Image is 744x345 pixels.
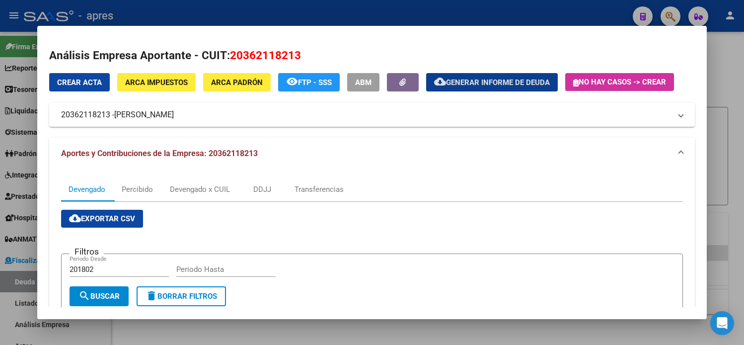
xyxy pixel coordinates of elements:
button: FTP - SSS [278,73,340,91]
mat-expansion-panel-header: 20362118213 -[PERSON_NAME] [49,103,695,127]
div: Open Intercom Messenger [710,311,734,335]
div: DDJJ [253,184,271,195]
span: ABM [355,78,372,87]
button: ABM [347,73,379,91]
span: 20362118213 [230,49,301,62]
span: ARCA Impuestos [125,78,188,87]
span: ARCA Padrón [211,78,263,87]
span: Borrar Filtros [146,292,217,301]
span: Aportes y Contribuciones de la Empresa: 20362118213 [61,149,258,158]
mat-icon: cloud_download [69,212,81,224]
span: FTP - SSS [298,78,332,87]
mat-panel-title: 20362118213 - [61,109,671,121]
div: Devengado x CUIL [170,184,230,195]
button: ARCA Impuestos [117,73,196,91]
span: Exportar CSV [69,214,135,223]
button: Crear Acta [49,73,110,91]
h2: Análisis Empresa Aportante - CUIT: [49,47,695,64]
button: Buscar [70,286,129,306]
mat-icon: delete [146,290,157,302]
span: Crear Acta [57,78,102,87]
span: [PERSON_NAME] [114,109,174,121]
button: Generar informe de deuda [426,73,558,91]
span: Buscar [78,292,120,301]
mat-icon: remove_red_eye [286,76,298,87]
mat-expansion-panel-header: Aportes y Contribuciones de la Empresa: 20362118213 [49,138,695,170]
button: Borrar Filtros [137,286,226,306]
mat-icon: search [78,290,90,302]
div: Percibido [122,184,153,195]
h3: Filtros [70,246,104,257]
div: Transferencias [295,184,344,195]
button: ARCA Padrón [203,73,271,91]
span: No hay casos -> Crear [573,78,666,86]
button: Exportar CSV [61,210,143,228]
div: Devengado [69,184,105,195]
button: No hay casos -> Crear [565,73,674,91]
span: Generar informe de deuda [446,78,550,87]
mat-icon: cloud_download [434,76,446,87]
